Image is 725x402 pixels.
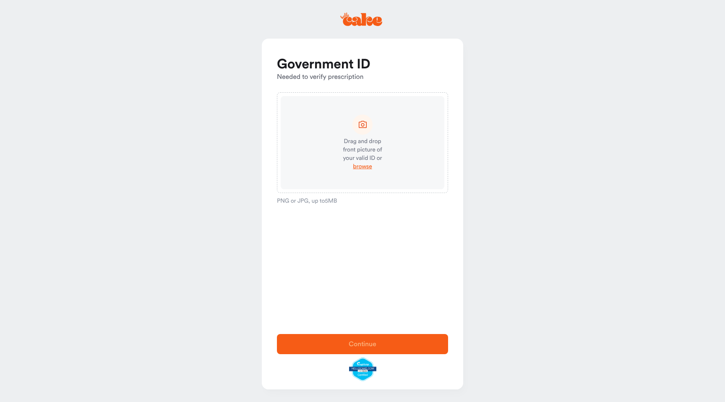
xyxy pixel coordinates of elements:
[277,56,448,82] div: Needed to verify prescription
[349,341,376,347] span: Continue
[353,162,372,171] span: browse
[277,198,448,204] div: PNG or JPG, up to 5 MB
[277,334,448,354] button: Continue
[337,137,388,162] div: Drag and drop front picture of your valid ID or
[277,56,448,73] h1: Government ID
[349,358,376,381] img: legit-script-certified.png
